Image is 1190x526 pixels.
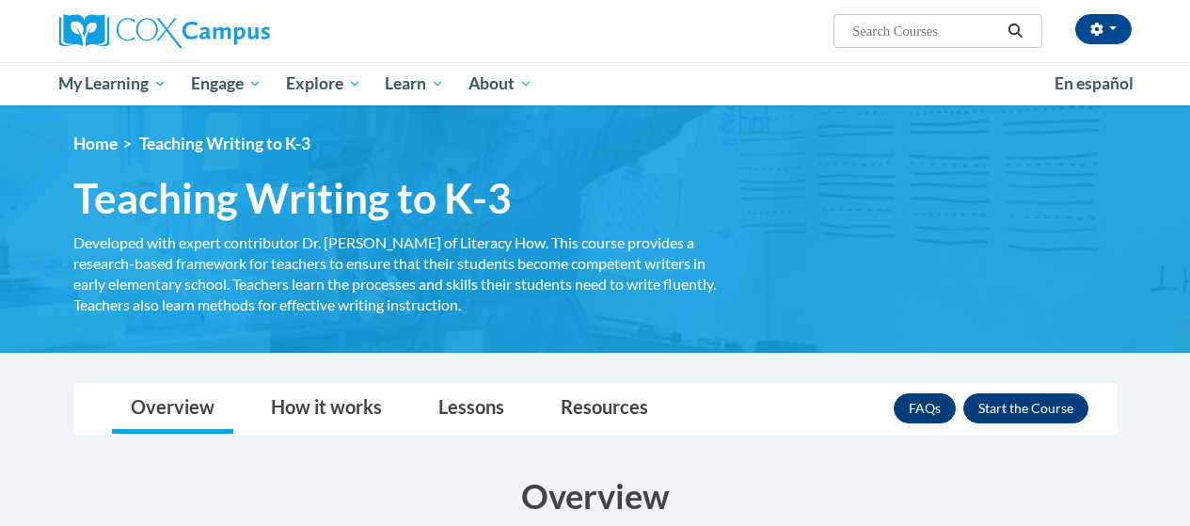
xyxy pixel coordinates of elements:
a: About [456,62,545,105]
a: Cox Campus [59,14,398,48]
button: Search [1001,20,1029,42]
span: En español [1055,73,1134,93]
a: My Learning [47,62,180,105]
span: Teaching Writing to K-3 [73,173,512,223]
a: Explore [274,62,373,105]
a: Engage [179,62,274,105]
span: Explore [286,72,361,95]
a: Resources [542,384,667,434]
div: Developed with expert contributor Dr. [PERSON_NAME] of Literacy How. This course provides a resea... [73,232,722,315]
button: Account Settings [1075,14,1132,44]
span: Learn [385,72,444,95]
button: Enroll [963,393,1088,423]
a: Home [73,134,118,153]
h3: Overview [73,472,1118,519]
span: About [468,72,532,95]
a: Learn [373,62,456,105]
span: Teaching Writing to K-3 [139,134,310,153]
div: Main menu [45,62,1146,105]
a: FAQs [894,393,956,423]
a: Lessons [420,384,523,434]
a: Overview [112,384,233,434]
input: Search Courses [850,20,1001,42]
a: En español [1042,64,1146,104]
img: Cox Campus [59,14,270,48]
span: My Learning [58,72,167,95]
a: How it works [252,384,401,434]
span: Engage [191,72,262,95]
